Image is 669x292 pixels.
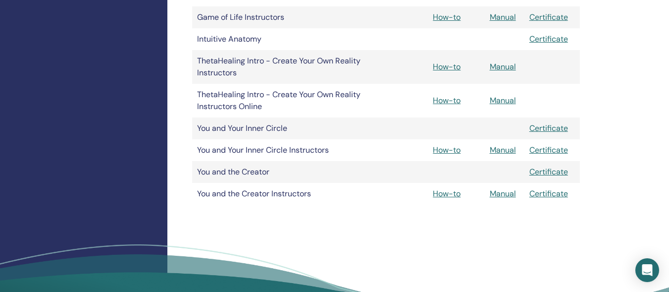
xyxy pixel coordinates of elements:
a: Certificate [529,34,568,44]
a: Certificate [529,188,568,199]
div: Open Intercom Messenger [635,258,659,282]
a: How-to [433,12,461,22]
td: You and the Creator [192,161,370,183]
td: ThetaHealing Intro - Create Your Own Reality Instructors [192,50,370,84]
a: Manual [490,95,516,106]
a: Manual [490,12,516,22]
td: ThetaHealing Intro - Create Your Own Reality Instructors Online [192,84,370,117]
a: Certificate [529,167,568,177]
a: Certificate [529,145,568,155]
td: You and Your Inner Circle Instructors [192,139,370,161]
td: Intuitive Anatomy [192,28,370,50]
a: How-to [433,61,461,72]
a: Manual [490,61,516,72]
td: You and Your Inner Circle [192,117,370,139]
a: Certificate [529,123,568,133]
a: How-to [433,188,461,199]
a: Manual [490,145,516,155]
a: Manual [490,188,516,199]
a: Certificate [529,12,568,22]
a: How-to [433,145,461,155]
td: You and the Creator Instructors [192,183,370,205]
td: Game of Life Instructors [192,6,370,28]
a: How-to [433,95,461,106]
